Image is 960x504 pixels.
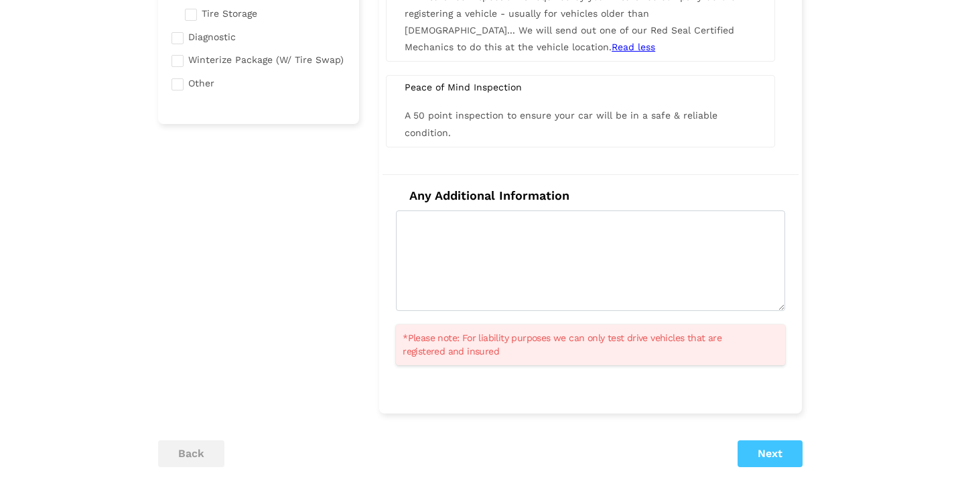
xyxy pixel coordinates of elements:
button: Next [738,440,803,467]
h4: Any Additional Information [396,188,785,203]
span: Read less [612,42,655,52]
span: A 50 point inspection to ensure your car will be in a safe & reliable condition. [405,110,717,137]
div: Peace of Mind Inspection [395,81,766,93]
span: We will send out one of our Red Seal Certified Mechanics to do this at the vehicle location. [405,25,734,52]
span: *Please note: For liability purposes we can only test drive vehicles that are registered and insured [403,331,762,358]
button: back [158,440,224,467]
